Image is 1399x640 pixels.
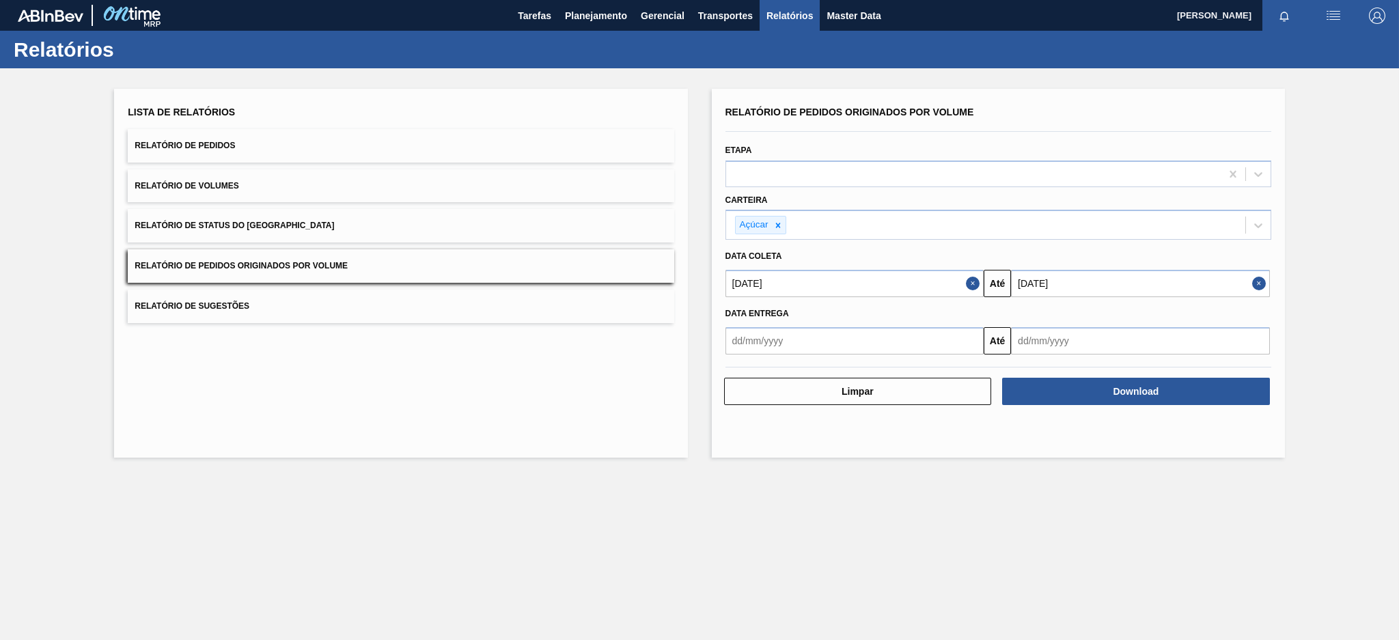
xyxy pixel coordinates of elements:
input: dd/mm/yyyy [725,327,984,354]
label: Etapa [725,145,752,155]
span: Data coleta [725,251,782,261]
span: Relatório de Volumes [135,181,238,191]
button: Até [984,327,1011,354]
button: Limpar [724,378,992,405]
span: Relatório de Pedidos Originados por Volume [725,107,974,117]
input: dd/mm/yyyy [1011,270,1270,297]
button: Relatório de Volumes [128,169,674,203]
h1: Relatórios [14,42,256,57]
span: Tarefas [518,8,551,24]
img: Logout [1369,8,1385,24]
img: userActions [1325,8,1342,24]
span: Relatório de Pedidos [135,141,235,150]
span: Lista de Relatórios [128,107,235,117]
button: Relatório de Sugestões [128,290,674,323]
span: Gerencial [641,8,684,24]
button: Até [984,270,1011,297]
img: TNhmsLtSVTkK8tSr43FrP2fwEKptu5GPRR3wAAAABJRU5ErkJggg== [18,10,83,22]
span: Relatório de Pedidos Originados por Volume [135,261,348,270]
span: Data entrega [725,309,789,318]
button: Relatório de Pedidos Originados por Volume [128,249,674,283]
span: Transportes [698,8,753,24]
button: Relatório de Status do [GEOGRAPHIC_DATA] [128,209,674,242]
button: Close [966,270,984,297]
button: Notificações [1262,6,1306,25]
button: Relatório de Pedidos [128,129,674,163]
label: Carteira [725,195,768,205]
span: Relatórios [766,8,813,24]
input: dd/mm/yyyy [1011,327,1270,354]
span: Master Data [827,8,881,24]
button: Close [1252,270,1270,297]
div: Açúcar [736,217,771,234]
span: Planejamento [565,8,627,24]
span: Relatório de Sugestões [135,301,249,311]
button: Download [1002,378,1270,405]
input: dd/mm/yyyy [725,270,984,297]
span: Relatório de Status do [GEOGRAPHIC_DATA] [135,221,334,230]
